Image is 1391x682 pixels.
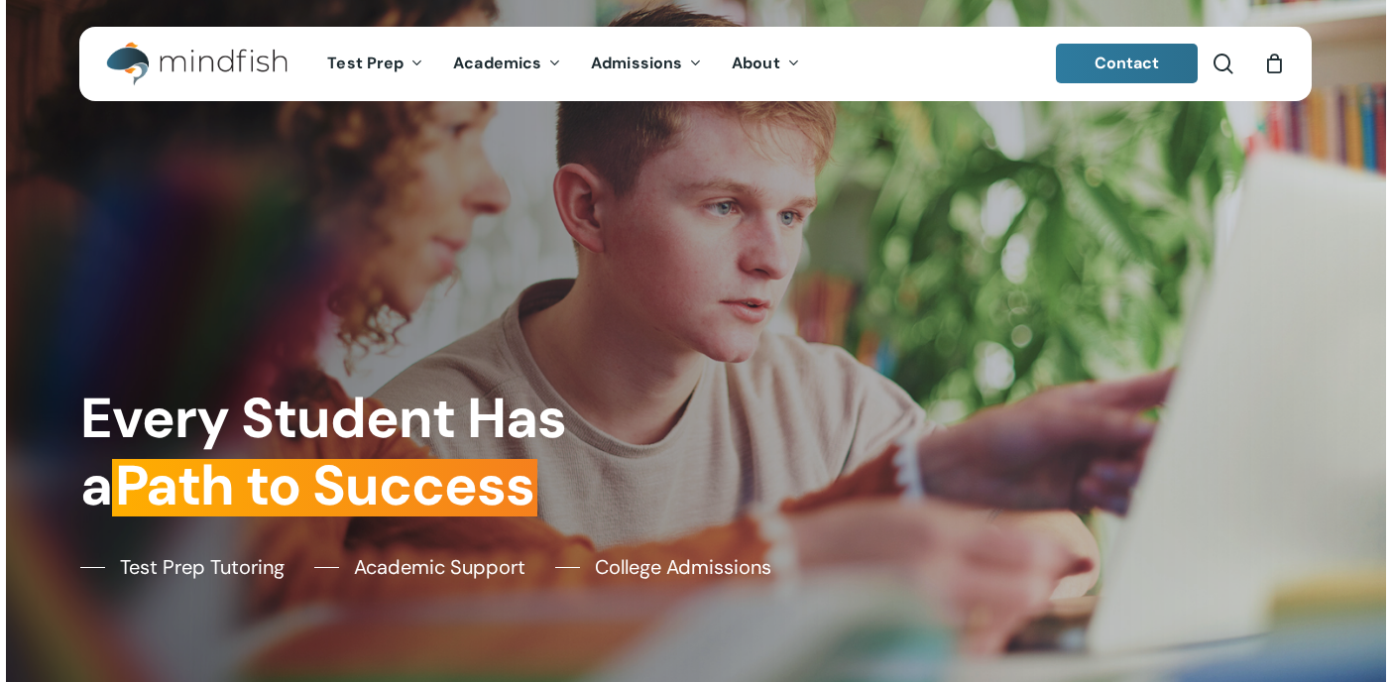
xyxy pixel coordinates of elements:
[576,56,717,72] a: Admissions
[80,385,683,518] h1: Every Student Has a
[112,449,537,521] em: Path to Success
[1056,44,1199,83] a: Contact
[79,27,1312,101] header: Main Menu
[1095,53,1160,73] span: Contact
[453,53,541,73] span: Academics
[591,53,682,73] span: Admissions
[595,552,771,582] span: College Admissions
[555,552,771,582] a: College Admissions
[80,552,285,582] a: Test Prep Tutoring
[120,552,285,582] span: Test Prep Tutoring
[732,53,780,73] span: About
[312,56,438,72] a: Test Prep
[327,53,404,73] span: Test Prep
[314,552,525,582] a: Academic Support
[312,27,814,101] nav: Main Menu
[438,56,576,72] a: Academics
[717,56,815,72] a: About
[354,552,525,582] span: Academic Support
